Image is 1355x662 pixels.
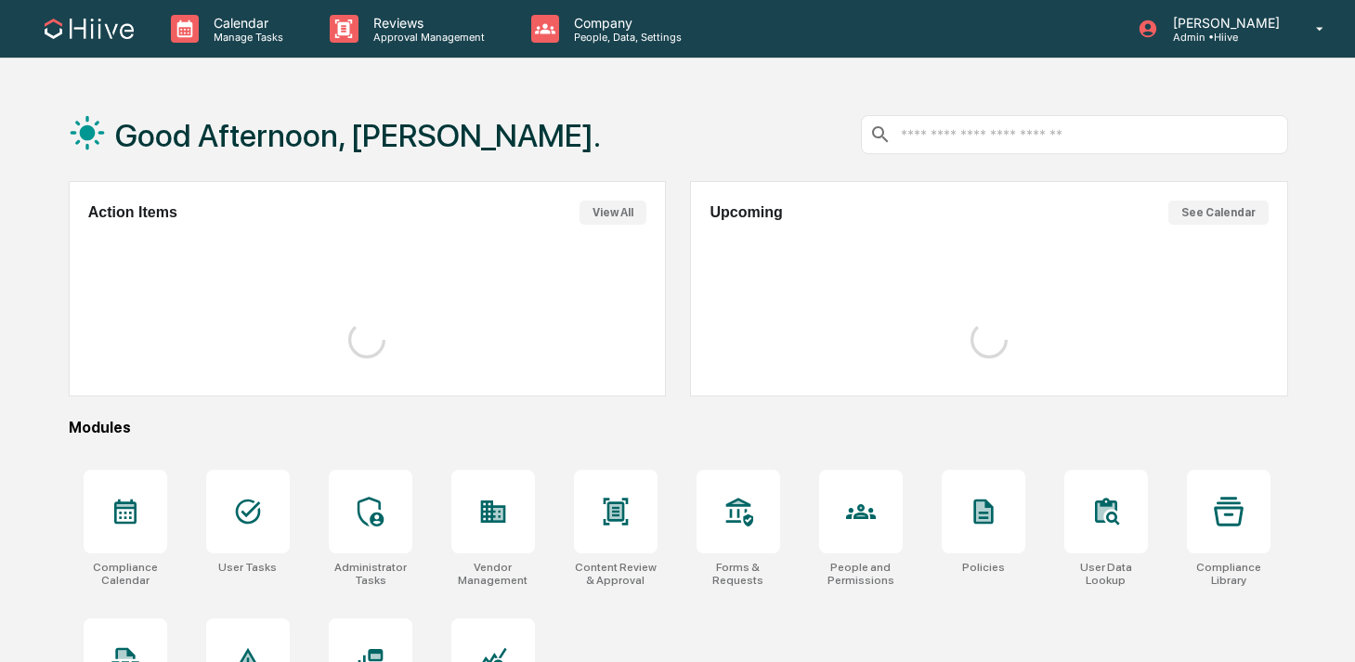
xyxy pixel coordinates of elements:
[199,31,293,44] p: Manage Tasks
[199,15,293,31] p: Calendar
[559,15,691,31] p: Company
[84,561,167,587] div: Compliance Calendar
[819,561,903,587] div: People and Permissions
[358,31,494,44] p: Approval Management
[697,561,780,587] div: Forms & Requests
[962,561,1005,574] div: Policies
[1158,31,1289,44] p: Admin • Hiive
[1158,15,1289,31] p: [PERSON_NAME]
[1064,561,1148,587] div: User Data Lookup
[1187,561,1270,587] div: Compliance Library
[115,117,601,154] h1: Good Afternoon, [PERSON_NAME].
[329,561,412,587] div: Administrator Tasks
[1168,201,1269,225] button: See Calendar
[218,561,277,574] div: User Tasks
[69,419,1288,436] div: Modules
[451,561,535,587] div: Vendor Management
[574,561,658,587] div: Content Review & Approval
[559,31,691,44] p: People, Data, Settings
[580,201,646,225] button: View All
[358,15,494,31] p: Reviews
[88,204,177,221] h2: Action Items
[45,19,134,39] img: logo
[710,204,782,221] h2: Upcoming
